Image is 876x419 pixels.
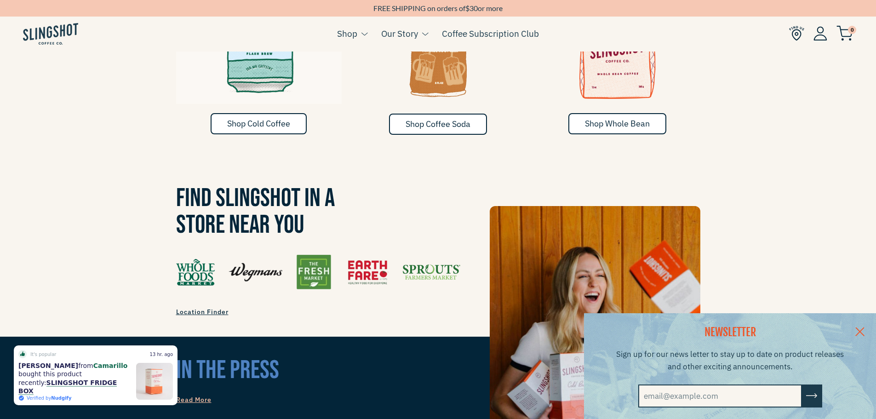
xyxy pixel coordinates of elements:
span: $ [465,4,469,12]
img: Account [813,26,827,40]
a: Coffee Subscription Club [442,27,539,40]
a: Shop Whole Bean [568,113,666,134]
span: 30 [469,4,478,12]
img: Find Us [789,26,804,41]
a: Our Story [381,27,418,40]
span: Shop Cold Coffee [227,118,290,129]
span: Find Slingshot in a Store Near You [176,183,335,241]
a: 0 [836,28,853,39]
input: email@example.com [638,385,802,408]
span: 0 [848,26,856,34]
span: Location Finder [176,308,229,316]
a: Shop Coffee Soda [389,114,487,135]
a: Location Finder [176,303,229,321]
a: Shop [337,27,357,40]
img: Find Us [176,255,460,289]
img: cart [836,26,853,41]
span: Shop Whole Bean [585,118,650,129]
a: Shop Cold Coffee [211,113,307,134]
p: Sign up for our news letter to stay up to date on product releases and other exciting announcements. [615,348,845,373]
h2: NEWSLETTER [615,325,845,340]
span: Shop Coffee Soda [406,119,470,129]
